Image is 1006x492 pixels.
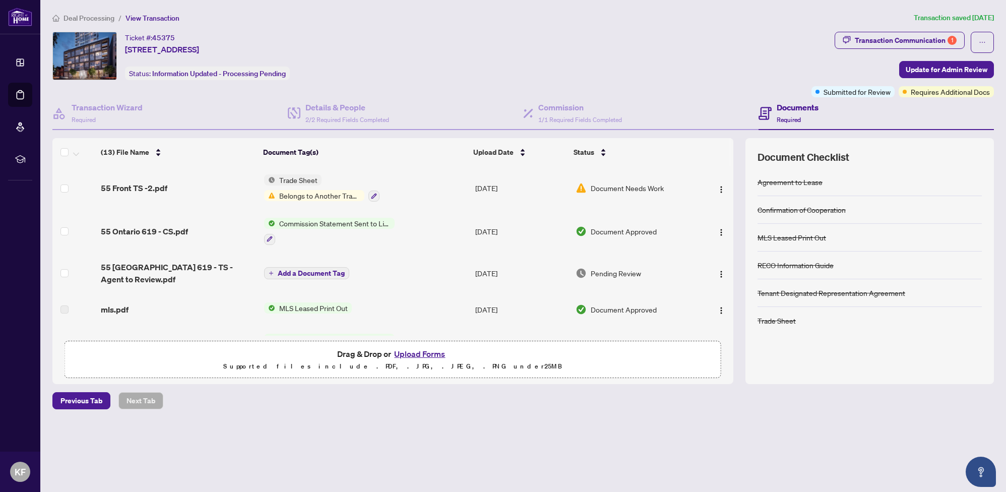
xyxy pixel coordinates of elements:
[979,39,986,46] span: ellipsis
[473,147,514,158] span: Upload Date
[264,174,380,202] button: Status IconTrade SheetStatus IconBelongs to Another Transaction
[471,253,572,293] td: [DATE]
[469,138,570,166] th: Upload Date
[305,116,389,124] span: 2/2 Required Fields Completed
[15,465,26,479] span: KF
[758,150,849,164] span: Document Checklist
[125,43,199,55] span: [STREET_ADDRESS]
[758,315,796,326] div: Trade Sheet
[777,116,801,124] span: Required
[278,270,345,277] span: Add a Document Tag
[264,267,349,279] button: Add a Document Tag
[758,260,834,271] div: RECO Information Guide
[824,86,891,97] span: Submitted for Review
[966,457,996,487] button: Open asap
[72,101,143,113] h4: Transaction Wizard
[125,14,179,23] span: View Transaction
[52,392,110,409] button: Previous Tab
[275,218,395,229] span: Commission Statement Sent to Listing Brokerage
[948,36,957,45] div: 1
[275,302,352,314] span: MLS Leased Print Out
[576,304,587,315] img: Document Status
[275,190,364,201] span: Belongs to Another Transaction
[264,218,395,245] button: Status IconCommission Statement Sent to Listing Brokerage
[717,306,725,315] img: Logo
[264,218,275,229] img: Status Icon
[713,301,729,318] button: Logo
[101,261,256,285] span: 55 [GEOGRAPHIC_DATA] 619 - TS - Agent to Review.pdf
[574,147,594,158] span: Status
[264,302,352,314] button: Status IconMLS Leased Print Out
[591,304,657,315] span: Document Approved
[152,69,286,78] span: Information Updated - Processing Pending
[911,86,990,97] span: Requires Additional Docs
[305,101,389,113] h4: Details & People
[152,33,175,42] span: 45375
[275,334,395,345] span: Tenant Designated Representation Agreement
[275,174,322,186] span: Trade Sheet
[65,341,721,379] span: Drag & Drop orUpload FormsSupported files include .PDF, .JPG, .JPEG, .PNG under25MB
[591,268,641,279] span: Pending Review
[835,32,965,49] button: Transaction Communication1
[717,228,725,236] img: Logo
[471,166,572,210] td: [DATE]
[713,223,729,239] button: Logo
[570,138,695,166] th: Status
[64,14,114,23] span: Deal Processing
[264,302,275,314] img: Status Icon
[538,116,622,124] span: 1/1 Required Fields Completed
[591,226,657,237] span: Document Approved
[53,32,116,80] img: IMG-C12235447_1.jpg
[264,334,395,361] button: Status IconTenant Designated Representation Agreement
[97,138,259,166] th: (13) File Name
[576,226,587,237] img: Document Status
[471,293,572,326] td: [DATE]
[259,138,469,166] th: Document Tag(s)
[101,335,256,359] span: 372_Tenant_Designated_Representation_Agreement_-_PropTx-[PERSON_NAME]-14.pdf
[101,182,167,194] span: 55 Front TS -2.pdf
[576,268,587,279] img: Document Status
[391,347,448,360] button: Upload Forms
[118,392,163,409] button: Next Tab
[713,265,729,281] button: Logo
[777,101,819,113] h4: Documents
[118,12,121,24] li: /
[264,174,275,186] img: Status Icon
[899,61,994,78] button: Update for Admin Review
[264,334,275,345] img: Status Icon
[264,190,275,201] img: Status Icon
[101,303,129,316] span: mls.pdf
[264,267,349,280] button: Add a Document Tag
[713,180,729,196] button: Logo
[471,210,572,253] td: [DATE]
[101,147,149,158] span: (13) File Name
[914,12,994,24] article: Transaction saved [DATE]
[8,8,32,26] img: logo
[717,270,725,278] img: Logo
[125,67,290,80] div: Status:
[758,176,823,188] div: Agreement to Lease
[538,101,622,113] h4: Commission
[591,182,664,194] span: Document Needs Work
[125,32,175,43] div: Ticket #:
[52,15,59,22] span: home
[758,232,826,243] div: MLS Leased Print Out
[855,32,957,48] div: Transaction Communication
[717,186,725,194] img: Logo
[758,204,846,215] div: Confirmation of Cooperation
[71,360,715,373] p: Supported files include .PDF, .JPG, .JPEG, .PNG under 25 MB
[72,116,96,124] span: Required
[269,271,274,276] span: plus
[101,225,188,237] span: 55 Ontario 619 - CS.pdf
[576,182,587,194] img: Document Status
[337,347,448,360] span: Drag & Drop or
[758,287,905,298] div: Tenant Designated Representation Agreement
[471,326,572,369] td: [DATE]
[906,61,987,78] span: Update for Admin Review
[60,393,102,409] span: Previous Tab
